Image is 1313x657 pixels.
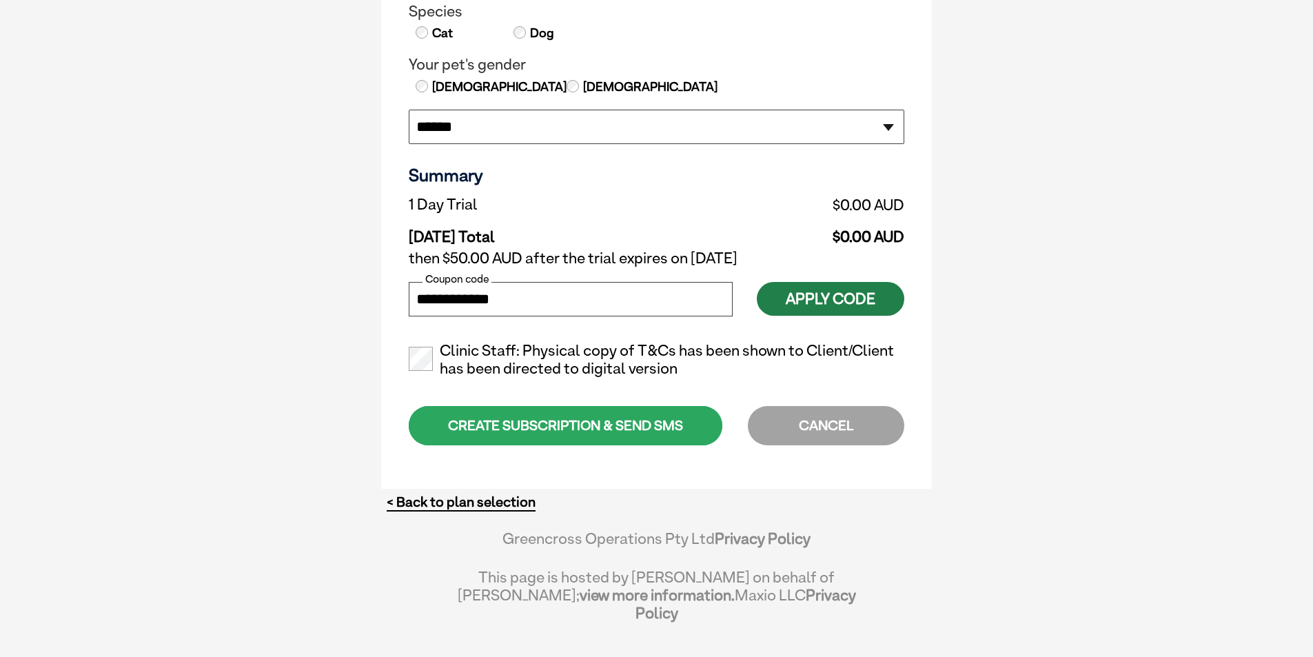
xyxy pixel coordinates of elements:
[409,192,678,217] td: 1 Day Trial
[409,165,904,185] h3: Summary
[580,586,735,604] a: view more information.
[387,494,536,511] a: < Back to plan selection
[678,217,904,246] td: $0.00 AUD
[748,406,904,445] div: CANCEL
[457,529,856,561] div: Greencross Operations Pty Ltd
[715,529,811,547] a: Privacy Policy
[457,561,856,622] div: This page is hosted by [PERSON_NAME] on behalf of [PERSON_NAME]; Maxio LLC
[409,406,722,445] div: CREATE SUBSCRIPTION & SEND SMS
[678,192,904,217] td: $0.00 AUD
[409,347,433,371] input: Clinic Staff: Physical copy of T&Cs has been shown to Client/Client has been directed to digital ...
[409,217,678,246] td: [DATE] Total
[757,282,904,316] button: Apply Code
[635,586,856,622] a: Privacy Policy
[409,246,904,271] td: then $50.00 AUD after the trial expires on [DATE]
[409,56,904,74] legend: Your pet's gender
[423,273,491,285] label: Coupon code
[409,342,904,378] label: Clinic Staff: Physical copy of T&Cs has been shown to Client/Client has been directed to digital ...
[409,3,904,21] legend: Species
